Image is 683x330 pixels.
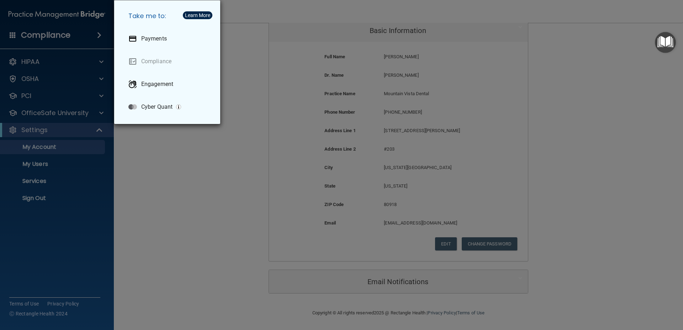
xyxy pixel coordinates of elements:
div: Learn More [185,13,210,18]
button: Learn More [183,11,212,19]
p: Cyber Quant [141,103,173,110]
h5: Take me to: [123,6,215,26]
a: Cyber Quant [123,97,215,117]
p: Payments [141,35,167,42]
button: Open Resource Center [655,32,676,53]
a: Payments [123,29,215,49]
p: Engagement [141,81,173,88]
a: Engagement [123,74,215,94]
a: Compliance [123,52,215,71]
